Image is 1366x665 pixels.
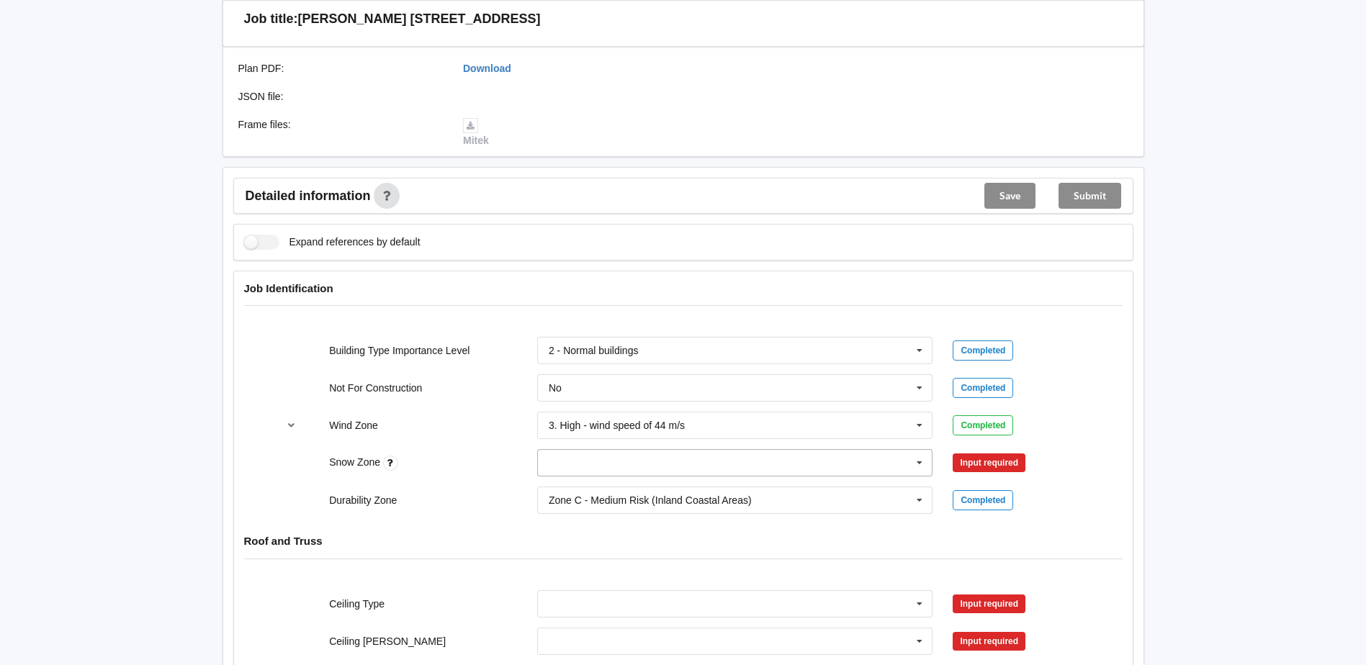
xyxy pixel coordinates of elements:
[298,11,541,27] h3: [PERSON_NAME] [STREET_ADDRESS]
[228,89,454,104] div: JSON file :
[549,383,562,393] div: No
[463,63,511,74] a: Download
[329,382,422,394] label: Not For Construction
[329,598,385,610] label: Ceiling Type
[246,189,371,202] span: Detailed information
[244,281,1123,295] h4: Job Identification
[228,61,454,76] div: Plan PDF :
[953,378,1013,398] div: Completed
[329,494,397,506] label: Durability Zone
[244,235,421,250] label: Expand references by default
[953,340,1013,361] div: Completed
[549,420,685,430] div: 3. High - wind speed of 44 m/s
[329,635,446,647] label: Ceiling [PERSON_NAME]
[463,119,489,146] a: Mitek
[329,345,469,356] label: Building Type Importance Level
[329,420,378,431] label: Wind Zone
[329,456,383,468] label: Snow Zone
[244,534,1123,548] h4: Roof and Truss
[953,632,1025,651] div: Input required
[277,412,305,438] button: reference-toggle
[953,453,1025,472] div: Input required
[549,495,752,505] div: Zone C - Medium Risk (Inland Coastal Areas)
[953,490,1013,510] div: Completed
[549,345,639,356] div: 2 - Normal buildings
[953,415,1013,435] div: Completed
[953,594,1025,613] div: Input required
[244,11,298,27] h3: Job title:
[228,117,454,148] div: Frame files :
